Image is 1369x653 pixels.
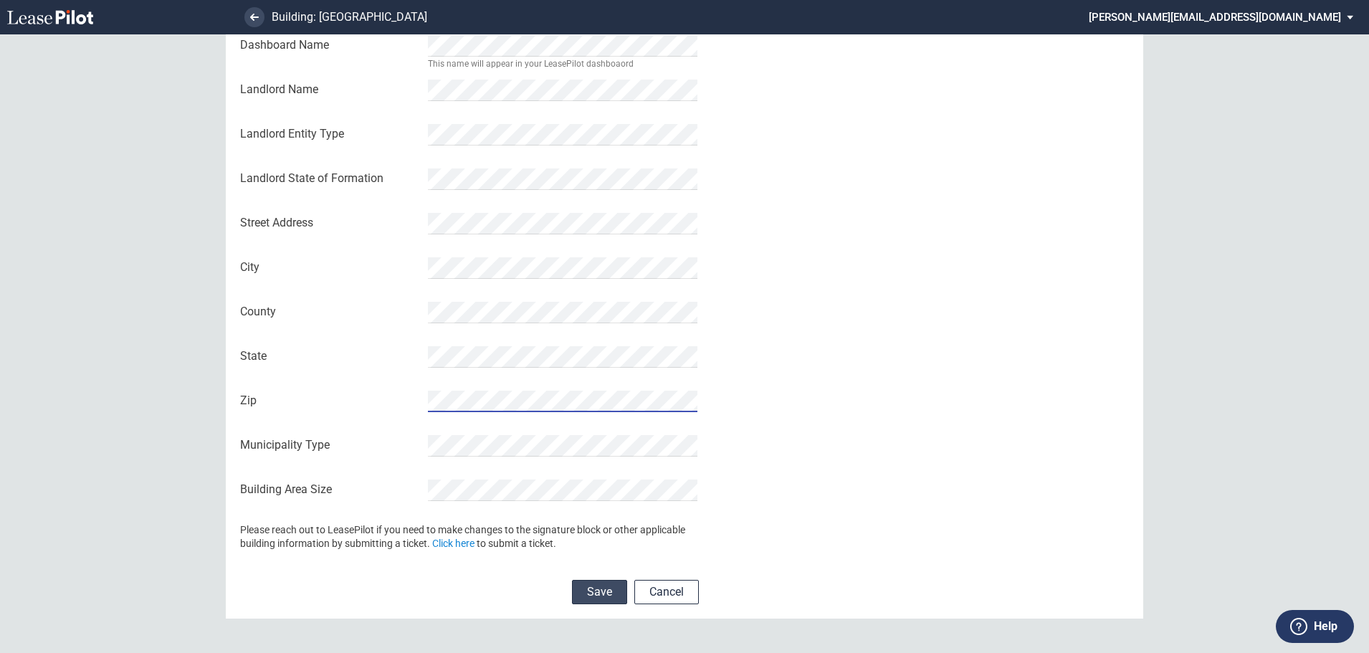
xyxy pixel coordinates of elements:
button: Help [1276,610,1354,643]
span: Landlord Name [240,82,419,97]
span: Zip [240,393,419,409]
input: City [428,257,697,279]
span: to submit a ticket. [477,538,556,549]
input: Name [428,35,697,57]
input: Building Office Area [428,480,697,501]
input: Landlord State of Formation [428,168,697,190]
input: County [428,302,697,323]
span: City [240,259,419,275]
input: Municipality Type [428,435,697,457]
button: Save [572,580,627,604]
span: Building Area Size [240,482,419,497]
span: Please reach out to LeasePilot if you need to make changes to the signature block or other applic... [240,524,685,550]
input: Street Address [428,213,697,234]
span: Landlord State of Formation [240,171,419,186]
input: Landlord Entity Type [428,124,697,146]
input: State [428,346,697,368]
label: Help [1314,617,1337,636]
span: State [240,348,419,364]
span: Street Address [240,215,419,231]
a: Click here [432,538,474,549]
input: Landlord Name [428,80,697,101]
span: County [240,304,419,320]
div: This name will appear in your LeasePilot dashboaord [428,59,634,69]
span: Landlord Entity Type [240,126,419,142]
span: Dashboard Name [240,37,419,53]
span: Municipality Type [240,437,419,453]
button: Cancel [634,580,699,604]
input: Zip [428,391,697,412]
